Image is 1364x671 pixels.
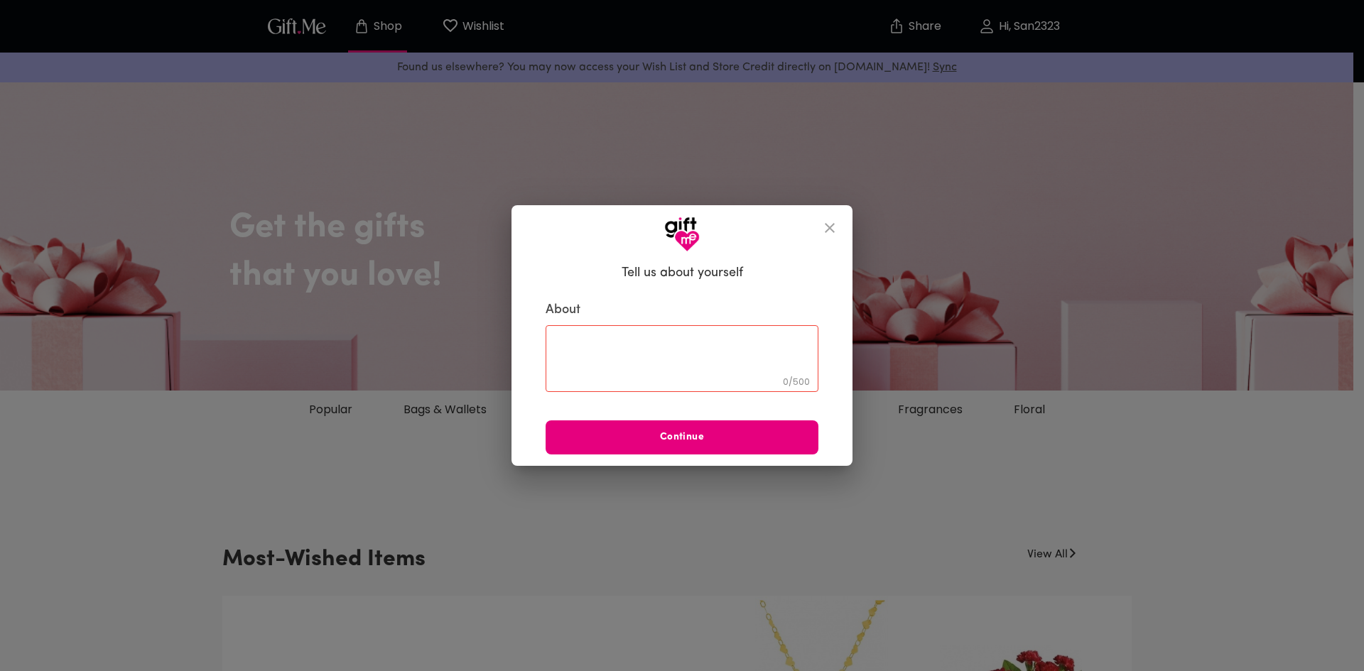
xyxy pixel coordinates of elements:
[546,420,818,454] button: Continue
[783,376,810,388] span: 0 / 500
[813,211,847,245] button: close
[546,302,818,319] label: About
[664,217,700,252] img: GiftMe Logo
[546,430,818,445] span: Continue
[622,265,743,282] h6: Tell us about yourself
